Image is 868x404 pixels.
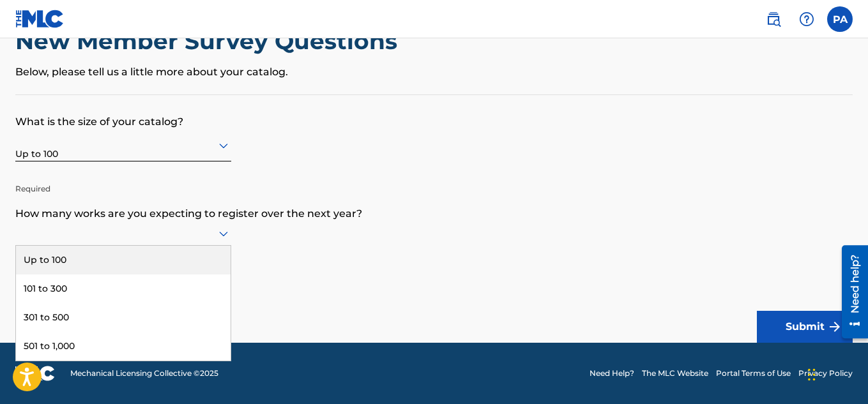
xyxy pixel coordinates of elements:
[16,303,231,332] div: 301 to 500
[15,164,231,195] p: Required
[766,11,781,27] img: search
[642,368,708,379] a: The MLC Website
[16,274,231,303] div: 101 to 300
[827,319,842,334] img: f7272a7cc735f4ea7f67.svg
[16,332,231,361] div: 501 to 1,000
[15,64,853,80] p: Below, please tell us a little more about your catalog.
[808,355,816,394] div: Drag
[15,10,65,28] img: MLC Logo
[15,130,231,161] div: Up to 100
[799,11,814,27] img: help
[15,187,853,221] p: How many works are you expecting to register over the next year?
[804,343,868,404] iframe: Chat Widget
[15,366,55,381] img: logo
[794,6,819,32] div: Help
[15,95,853,130] p: What is the size of your catalog?
[590,368,634,379] a: Need Help?
[70,368,218,379] span: Mechanical Licensing Collective © 2025
[15,27,404,56] h2: New Member Survey Questions
[757,311,853,343] button: Submit
[832,241,868,343] iframe: Resource Center
[16,246,231,274] div: Up to 100
[716,368,791,379] a: Portal Terms of Use
[827,6,853,32] div: User Menu
[761,6,786,32] a: Public Search
[798,368,853,379] a: Privacy Policy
